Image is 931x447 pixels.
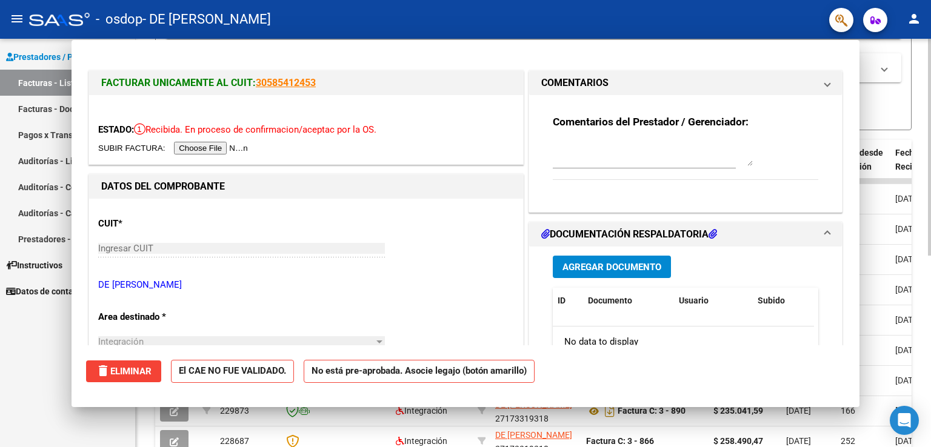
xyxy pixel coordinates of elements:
span: [DATE] [895,436,920,446]
span: Usuario [679,296,709,305]
span: - osdop [96,6,142,33]
strong: Factura C: 3 - 890 [618,406,686,416]
strong: $ 258.490,47 [713,436,763,446]
span: Integración [98,336,144,347]
span: Documento [588,296,632,305]
span: [DATE] [895,194,920,204]
datatable-header-cell: Acción [813,288,874,314]
span: Integración [396,406,447,416]
strong: El CAE NO FUE VALIDADO. [171,360,294,383]
span: [DATE] [895,254,920,264]
i: Descargar documento [602,401,618,420]
div: Open Intercom Messenger [890,406,919,435]
span: 228687 [220,436,249,446]
span: Prestadores / Proveedores [6,50,116,64]
datatable-header-cell: Días desde Emisión [836,140,890,193]
strong: Factura C: 3 - 866 [586,436,654,446]
div: COMENTARIOS [529,95,842,212]
span: Eliminar [96,366,152,377]
mat-icon: person [907,12,921,26]
mat-expansion-panel-header: DOCUMENTACIÓN RESPALDATORIA [529,222,842,247]
p: Area destinado * [98,310,223,324]
span: 166 [841,406,855,416]
datatable-header-cell: ID [553,288,583,314]
span: - DE [PERSON_NAME] [142,6,271,33]
mat-expansion-panel-header: COMENTARIOS [529,71,842,95]
span: 252 [841,436,855,446]
datatable-header-cell: Subido [753,288,813,314]
strong: DATOS DEL COMPROBANTE [101,180,225,192]
mat-icon: menu [10,12,24,26]
span: ESTADO: [98,124,134,135]
button: Eliminar [86,360,161,382]
span: Datos de contacto [6,285,85,298]
span: Instructivos [6,259,62,272]
mat-icon: delete [96,363,110,378]
div: 27173319318 [495,398,576,423]
span: Fecha Recibido [895,148,929,171]
span: Integración [396,436,447,446]
span: Agregar Documento [562,262,661,273]
span: [DATE] [895,345,920,355]
span: [DATE] [895,315,920,325]
strong: Comentarios del Prestador / Gerenciador: [553,116,749,128]
strong: $ 235.041,59 [713,406,763,416]
datatable-header-cell: Documento [583,288,674,314]
p: CUIT [98,217,223,231]
span: [DATE] [895,224,920,234]
a: 30585412453 [256,77,316,88]
span: DE [PERSON_NAME] [495,430,572,440]
span: Recibida. En proceso de confirmacion/aceptac por la OS. [134,124,376,135]
span: [DATE] [895,285,920,294]
div: No data to display [553,326,814,357]
h1: COMENTARIOS [541,76,609,90]
span: [DATE] [895,376,920,385]
datatable-header-cell: Usuario [674,288,753,314]
span: Subido [758,296,785,305]
button: Agregar Documento [553,256,671,278]
span: ID [558,296,566,305]
strong: No está pre-aprobada. Asocie legajo (botón amarillo) [304,360,535,383]
h1: DOCUMENTACIÓN RESPALDATORIA [541,227,717,242]
span: DE [PERSON_NAME] [495,400,572,409]
span: FACTURAR UNICAMENTE AL CUIT: [101,77,256,88]
span: [DATE] [786,406,811,416]
span: Días desde Emisión [841,148,883,171]
span: 229873 [220,406,249,416]
span: [DATE] [786,436,811,446]
p: DE [PERSON_NAME] [98,278,514,292]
